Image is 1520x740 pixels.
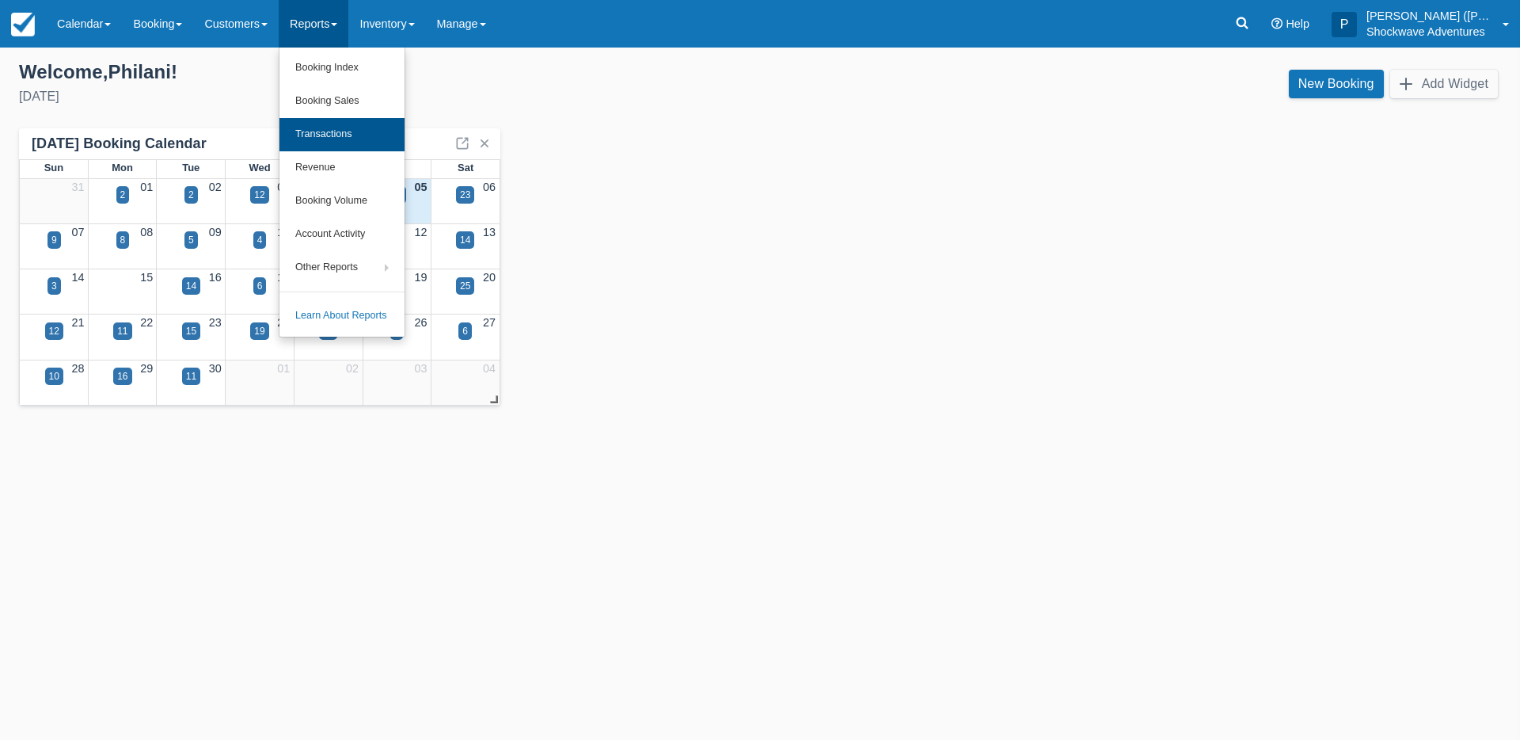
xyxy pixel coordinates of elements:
a: 23 [209,316,222,329]
span: Sun [44,162,63,174]
img: checkfront-main-nav-mini-logo.png [11,13,35,36]
a: 03 [277,181,290,193]
a: 26 [414,316,427,329]
div: [DATE] Booking Calendar [32,135,288,153]
a: Booking Sales [279,85,405,118]
div: 11 [117,324,127,338]
a: 20 [483,271,496,284]
span: Wed [249,162,270,174]
div: 6 [257,279,263,293]
ul: Reports [279,48,405,338]
a: 17 [277,271,290,284]
div: P [1332,12,1357,37]
div: 16 [117,369,127,383]
a: Booking Volume [279,185,405,218]
div: 12 [49,324,59,338]
div: Welcome , Philani ! [19,60,747,84]
span: Tue [182,162,199,174]
div: 9 [51,233,57,247]
a: 02 [209,181,222,193]
a: 06 [483,181,496,193]
a: 04 [483,362,496,375]
div: 10 [49,369,59,383]
span: Sat [458,162,473,174]
a: Other Reports [279,251,405,284]
div: 11 [186,369,196,383]
div: 14 [186,279,196,293]
a: 01 [140,181,153,193]
a: 24 [277,316,290,329]
a: Revenue [279,151,405,185]
div: 12 [254,188,264,202]
a: 03 [414,362,427,375]
a: Account Activity [279,218,405,251]
div: 15 [186,324,196,338]
a: New Booking [1289,70,1384,98]
a: 10 [277,226,290,238]
a: 05 [414,181,427,193]
button: Add Widget [1390,70,1498,98]
div: 5 [188,233,194,247]
a: 21 [72,316,85,329]
a: 29 [140,362,153,375]
a: 01 [277,362,290,375]
a: 28 [72,362,85,375]
span: Help [1286,17,1309,30]
a: 16 [209,271,222,284]
a: 30 [209,362,222,375]
a: Transactions [279,118,405,151]
div: 23 [460,188,470,202]
a: 22 [140,316,153,329]
a: 07 [72,226,85,238]
div: 8 [120,233,126,247]
a: 02 [346,362,359,375]
p: [PERSON_NAME] ([PERSON_NAME].[PERSON_NAME]) [1366,8,1493,24]
div: 2 [120,188,126,202]
a: 14 [72,271,85,284]
div: 19 [254,324,264,338]
a: Learn About Reports [279,299,405,333]
div: 25 [460,279,470,293]
a: 08 [140,226,153,238]
a: 15 [140,271,153,284]
i: Help [1271,18,1282,29]
a: 31 [72,181,85,193]
a: 27 [483,316,496,329]
p: Shockwave Adventures [1366,24,1493,40]
a: 13 [483,226,496,238]
div: 4 [257,233,263,247]
a: 09 [209,226,222,238]
div: 3 [51,279,57,293]
div: 14 [460,233,470,247]
a: 19 [414,271,427,284]
div: 2 [188,188,194,202]
div: 6 [462,324,468,338]
div: [DATE] [19,87,747,106]
span: Mon [112,162,133,174]
a: 12 [414,226,427,238]
a: Booking Index [279,51,405,85]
